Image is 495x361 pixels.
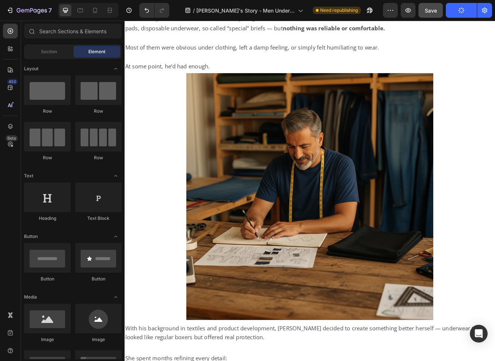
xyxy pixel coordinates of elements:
span: Toggle open [110,231,122,242]
iframe: Design area [125,21,495,361]
div: Text Block [75,215,122,222]
span: Toggle open [110,291,122,303]
span: Element [88,48,105,55]
div: Beta [6,135,18,141]
span: Toggle open [110,63,122,75]
span: Section [41,48,57,55]
span: Toggle open [110,170,122,182]
div: Row [24,108,71,115]
strong: nothing was reliable or comfortable. [189,4,312,13]
div: Open Intercom Messenger [470,325,488,343]
div: Undo/Redo [139,3,169,18]
span: Text [24,173,33,179]
div: Row [24,154,71,161]
span: [PERSON_NAME]'s Story - Men Underwear [196,7,295,14]
button: 7 [3,3,55,18]
div: Button [24,276,71,282]
span: Need republishing [320,7,358,14]
p: 7 [48,6,52,15]
img: gempages_557558675238028368-da269e59-2dbe-44b6-9340-e9921a08d860.png [74,63,370,358]
div: Heading [24,215,71,222]
span: Media [24,294,37,300]
div: Image [75,336,122,343]
span: Save [425,7,437,14]
input: Search Sections & Elements [24,24,122,38]
span: Layout [24,65,38,72]
button: Save [418,3,443,18]
p: At some point, he’d had enough. [1,50,443,60]
div: Row [75,108,122,115]
span: / [193,7,195,14]
div: Button [75,276,122,282]
div: Image [24,336,71,343]
p: Most of them were obvious under clothing, left a damp feeling, or simply felt humiliating to wear. [1,27,443,48]
span: Button [24,233,38,240]
p: pads, disposable underwear, so-called “special” briefs — but [1,4,443,25]
div: Row [75,154,122,161]
div: 450 [7,79,18,85]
